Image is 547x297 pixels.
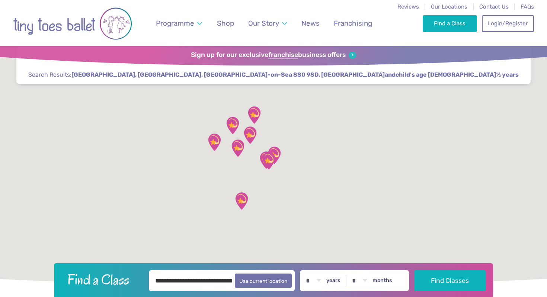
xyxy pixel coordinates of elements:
[326,277,340,284] label: years
[61,270,144,289] h2: Find a Class
[397,3,419,10] a: Reviews
[482,15,534,32] a: Login/Register
[223,116,242,135] div: Runwell Village Hall
[479,3,509,10] a: Contact Us
[257,151,275,169] div: Leigh Community Centre
[298,15,323,32] a: News
[301,19,320,28] span: News
[156,19,194,28] span: Programme
[259,151,278,170] div: The Stables
[228,139,247,157] div: St George's Church Hall
[396,71,519,79] span: child's age [DEMOGRAPHIC_DATA]½ years
[330,15,376,32] a: Franchising
[71,71,519,78] strong: and
[423,15,477,32] a: Find a Class
[191,51,356,59] a: Sign up for our exclusivefranchisebusiness offers
[241,126,259,144] div: The Birches Scout Hut
[372,277,392,284] label: months
[245,15,291,32] a: Our Story
[431,3,467,10] a: Our Locations
[13,5,132,42] img: tiny toes ballet
[232,192,251,210] div: High halstow village hall
[217,19,234,28] span: Shop
[259,151,278,170] div: @ The Studio Leigh
[153,15,206,32] a: Programme
[334,19,372,28] span: Franchising
[265,146,284,165] div: Saint Peter's Church Youth Hall
[414,270,486,291] button: Find Classes
[235,274,292,288] button: Use current location
[245,106,263,124] div: Champions Manor Hall
[248,19,279,28] span: Our Story
[268,51,298,59] strong: franchise
[71,71,385,79] span: [GEOGRAPHIC_DATA], [GEOGRAPHIC_DATA], [GEOGRAPHIC_DATA]-on-Sea SS0 9SD, [GEOGRAPHIC_DATA]
[214,15,238,32] a: Shop
[521,3,534,10] a: FAQs
[205,133,224,151] div: 360 Play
